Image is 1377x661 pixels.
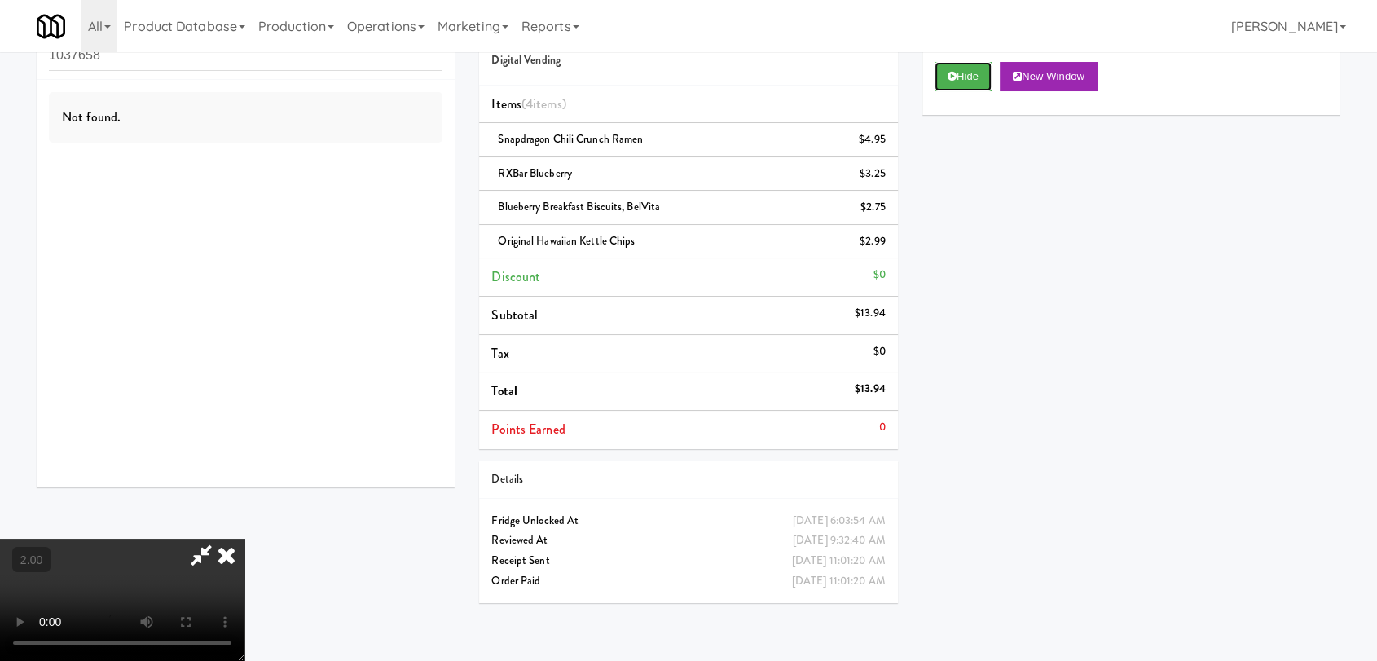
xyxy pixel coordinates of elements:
div: $3.25 [860,164,886,184]
div: [DATE] 11:01:20 AM [792,551,886,571]
span: Items [491,95,565,113]
span: Snapdragon Chili Crunch Ramen [498,131,643,147]
span: Tax [491,344,508,363]
div: Fridge Unlocked At [491,511,885,531]
span: Blueberry Breakfast Biscuits, belVita [498,199,660,214]
div: $13.94 [855,379,886,399]
span: RXBar Blueberry [498,165,572,181]
span: Total [491,381,517,400]
ng-pluralize: items [533,95,562,113]
div: [DATE] 6:03:54 AM [793,511,886,531]
div: $2.99 [860,231,886,252]
div: Order Paid [491,571,885,592]
button: New Window [1000,62,1098,91]
span: Points Earned [491,420,565,438]
img: Micromart [37,12,65,41]
button: Hide [935,62,992,91]
span: Not found. [62,108,121,126]
div: $4.95 [859,130,886,150]
span: Subtotal [491,306,538,324]
span: Discount [491,267,540,286]
div: Receipt Sent [491,551,885,571]
div: $0 [873,265,885,285]
div: $0 [873,342,885,362]
div: $2.75 [860,197,886,218]
div: Reviewed At [491,531,885,551]
div: [DATE] 9:32:40 AM [793,531,886,551]
div: $13.94 [855,303,886,324]
div: Details [491,469,885,490]
div: 0 [879,417,886,438]
span: Original Hawaiian Kettle Chips [498,233,635,249]
h5: Digital Vending [491,55,885,67]
span: (4 ) [521,95,566,113]
input: Search vision orders [49,41,442,71]
div: [DATE] 11:01:20 AM [792,571,886,592]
